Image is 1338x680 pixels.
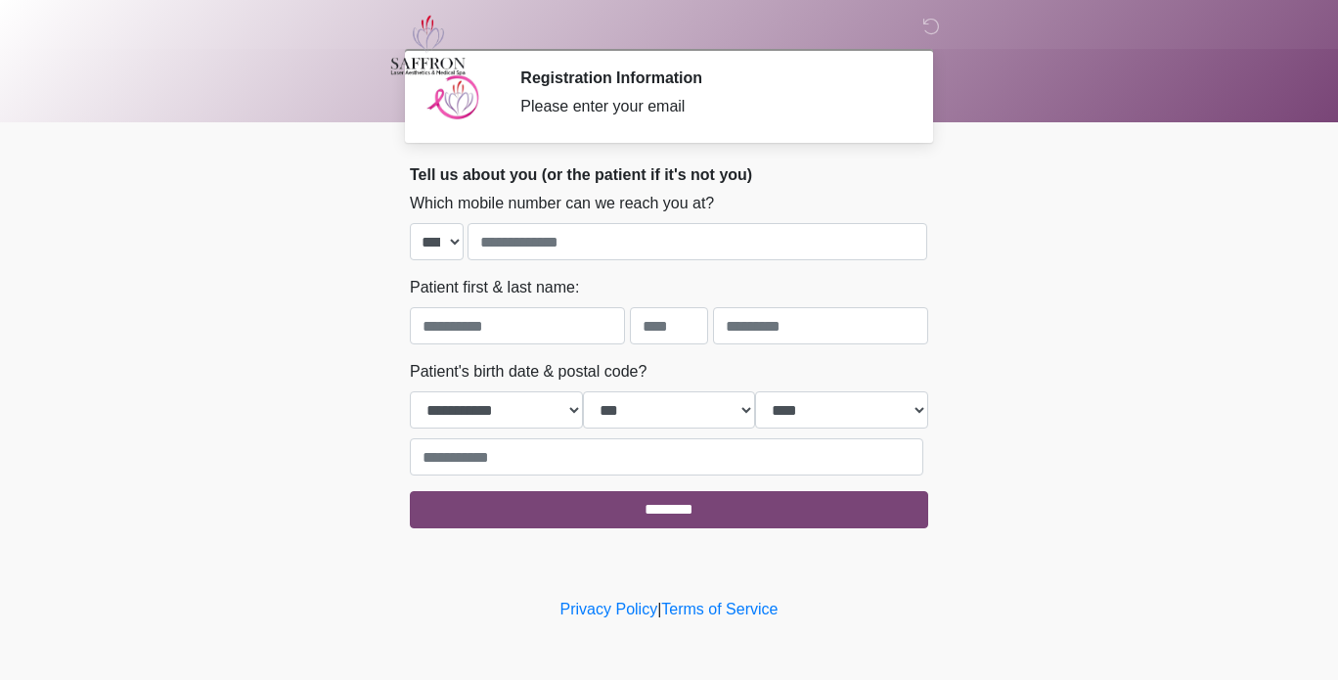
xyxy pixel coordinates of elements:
img: Agent Avatar [424,68,483,127]
div: Please enter your email [520,95,899,118]
a: Terms of Service [661,601,778,617]
img: Saffron Laser Aesthetics and Medical Spa Logo [390,15,467,75]
a: | [657,601,661,617]
h2: Tell us about you (or the patient if it's not you) [410,165,928,184]
label: Which mobile number can we reach you at? [410,192,714,215]
a: Privacy Policy [560,601,658,617]
label: Patient first & last name: [410,276,579,299]
label: Patient's birth date & postal code? [410,360,647,384]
